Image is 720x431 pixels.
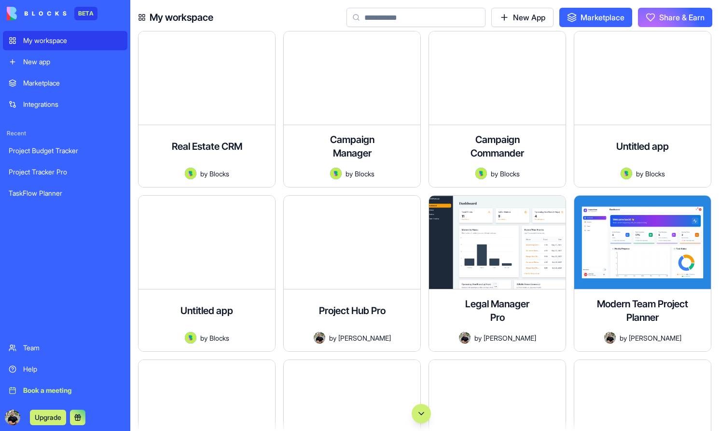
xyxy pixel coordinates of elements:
a: Project Budget Tracker [3,141,127,160]
div: Project Budget Tracker [9,146,122,156]
div: Project Tracker Pro [9,167,122,177]
a: Upgrade [30,412,66,422]
div: New app [23,57,122,67]
div: My workspace [23,36,122,45]
a: Project Tracker Pro [3,162,127,182]
div: Marketplace [23,78,122,88]
div: Integrations [23,100,122,109]
a: My workspace [3,31,127,50]
span: Share & Earn [659,12,705,23]
button: Upgrade [30,410,66,425]
a: Marketplace [3,73,127,93]
button: Share & Earn [638,8,712,27]
a: Help [3,359,127,379]
span: Recent [3,129,127,137]
img: logo [7,7,67,20]
div: BETA [74,7,97,20]
div: Help [23,364,122,374]
button: Scroll to bottom [412,404,431,423]
h4: My workspace [150,11,213,24]
a: TaskFlow Planner [3,184,127,203]
a: New App [491,8,554,27]
a: BETA [7,7,97,20]
div: TaskFlow Planner [9,188,122,198]
div: Team [23,343,122,353]
a: Integrations [3,95,127,114]
a: Marketplace [559,8,632,27]
a: New app [3,52,127,72]
div: Book a meeting [23,386,122,395]
a: Team [3,338,127,358]
a: Book a meeting [3,381,127,400]
img: ACg8ocJVc_Mfwgc1lrMhcNzOKLqlaHA8BiFwsxv8RF8NzbI4c6G03g5P=s96-c [5,410,20,425]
